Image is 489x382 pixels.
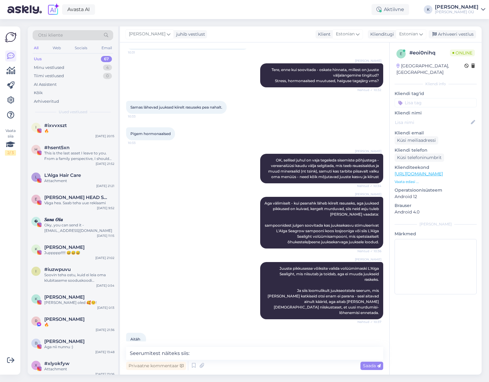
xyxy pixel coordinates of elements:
div: Küsi telefoninumbrit [395,153,444,162]
a: [URL][DOMAIN_NAME] [395,171,443,177]
span: #iuzwpuvu [44,267,71,272]
p: Brauser [395,202,477,209]
span: 𝑺𝒂𝒏𝒂 𝑶𝒔̌𝒂 [44,217,63,222]
span: #hsent5xn [44,145,70,150]
span: #xlyokfyw [44,361,70,366]
span: Uued vestlused [59,109,87,115]
span: K [35,296,38,301]
span: #ixvvxszt [44,123,67,128]
span: Nähtud ✓ 10:32 [357,88,381,92]
span: Saada [363,363,381,368]
div: Soovin teha ostu, kuid ei leia oma klubitaseme sooduskoodi klubistaatuse alt. [44,272,114,283]
span: Aitäh [130,337,140,341]
div: Klient [316,31,331,38]
span: Britte Maidra-Torro [44,339,85,344]
div: [DATE] 20:15 [95,134,114,138]
span: R [35,319,38,323]
a: [PERSON_NAME][PERSON_NAME] OÜ [435,5,485,14]
input: Lisa tag [395,98,477,107]
div: Email [100,44,113,52]
div: Klienditugi [368,31,394,38]
div: Minu vestlused [34,65,64,71]
div: [DATE] 9:52 [97,206,114,210]
p: Klienditeekond [395,164,477,171]
span: K [35,247,38,251]
div: [DATE] 11:15 [97,233,114,238]
div: Arhiveeri vestlus [429,30,476,38]
span: L'Alga Hair Care [44,173,81,178]
span: Kristi Rugo [44,294,85,300]
a: Avasta AI [62,4,95,15]
span: 10:31 [128,50,151,55]
span: e [400,51,402,56]
span: Tere, enne kui soovitada - oskate hinnata, millest on juuste väljalangemine tingitud? Stress, hor... [272,67,380,83]
textarea: Seerumitest näiteks siis: [126,347,383,360]
p: Kliendi telefon [395,147,477,153]
div: 🔥 [44,322,114,328]
span: i [35,269,37,273]
p: Märkmed [395,231,477,237]
div: Vaata siia [5,128,16,156]
span: KATRI TELLER [44,245,85,250]
div: Tiimi vestlused [34,73,64,79]
div: [DATE] 21:36 [96,328,114,332]
p: Vaata edasi ... [395,179,477,185]
div: juhib vestlust [174,31,205,38]
div: Kõik [34,90,43,96]
span: Samas lähevad juuksed kiirelt rasuseks pea nahalt. [130,105,222,109]
div: AI Assistent [34,82,57,88]
div: Väga hea. Saab teha uue reklaami [44,200,114,206]
div: [PERSON_NAME] oled 🥰☺️! [44,300,114,305]
span: Nähtud ✓ 10:34 [357,184,381,188]
span: Evella HEAD SPA & heaolusalong | peamassaaž | HEAD SPA TALLINN [44,195,108,200]
p: Android 4.0 [395,209,477,215]
span: [PERSON_NAME] [355,58,381,63]
div: [PERSON_NAME] [435,5,479,10]
span: Riina Maat [44,316,85,322]
div: Web [51,44,62,52]
div: 4 [103,65,112,71]
span: [PERSON_NAME] [355,192,381,197]
div: This is the last asset I leave to you. From a family perspective, I should give you this account.... [44,150,114,161]
span: Estonian [399,31,418,38]
div: Arhiveeritud [34,98,59,105]
span: � [34,219,38,224]
span: [PERSON_NAME] [355,257,381,262]
span: Online [450,50,475,56]
span: Otsi kliente [38,32,63,38]
div: [DATE] 0:54 [96,283,114,288]
span: L [35,175,37,179]
div: Uus [34,56,42,62]
span: B [35,341,38,345]
div: Küsi meiliaadressi [395,136,438,145]
div: [GEOGRAPHIC_DATA], [GEOGRAPHIC_DATA] [396,63,464,76]
span: Estonian [336,31,355,38]
span: Aga välimiselt - kui peanahk läheb kiirelt rasuseks, aga juuksed pikkused on kuivad, kergelt murd... [264,201,380,244]
div: 🔥 [44,128,114,134]
div: [DATE] 21:52 [96,161,114,166]
span: [PERSON_NAME] [129,31,165,38]
img: explore-ai [47,3,60,16]
img: Askly Logo [5,31,17,43]
p: Operatsioonisüsteem [395,187,477,193]
div: 67 [101,56,112,62]
span: h [34,147,38,152]
div: [DATE] 13:48 [95,350,114,354]
span: OK, sellisel juhul on vaja tegeleda sisemiste põhjustega - vereanalüüsi kaudu välja selgitada, mi... [268,158,380,179]
span: [PERSON_NAME] [355,149,381,153]
div: [DATE] 13:06 [95,372,114,376]
span: Juuste pikkusesse võiksite valida volüümimaski L'Alga Sealight, mis niisutab ja toidab, aga ei mu... [268,266,380,315]
div: Privaatne kommentaar [126,362,186,370]
div: K [424,5,432,14]
div: Attachment [44,366,114,372]
div: Kliendi info [395,81,477,87]
div: 2 / 3 [5,150,16,156]
div: Juppppp!!!!! 😅😅😅 [44,250,114,256]
span: x [35,363,37,368]
div: Oky, you can send it - [EMAIL_ADDRESS][DOMAIN_NAME] [44,222,114,233]
span: Pigem hormonaalsed [130,131,171,136]
input: Lisa nimi [395,119,470,126]
span: E [35,197,37,201]
span: Nähtud ✓ 10:37 [357,320,381,324]
div: [PERSON_NAME] OÜ [435,10,479,14]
